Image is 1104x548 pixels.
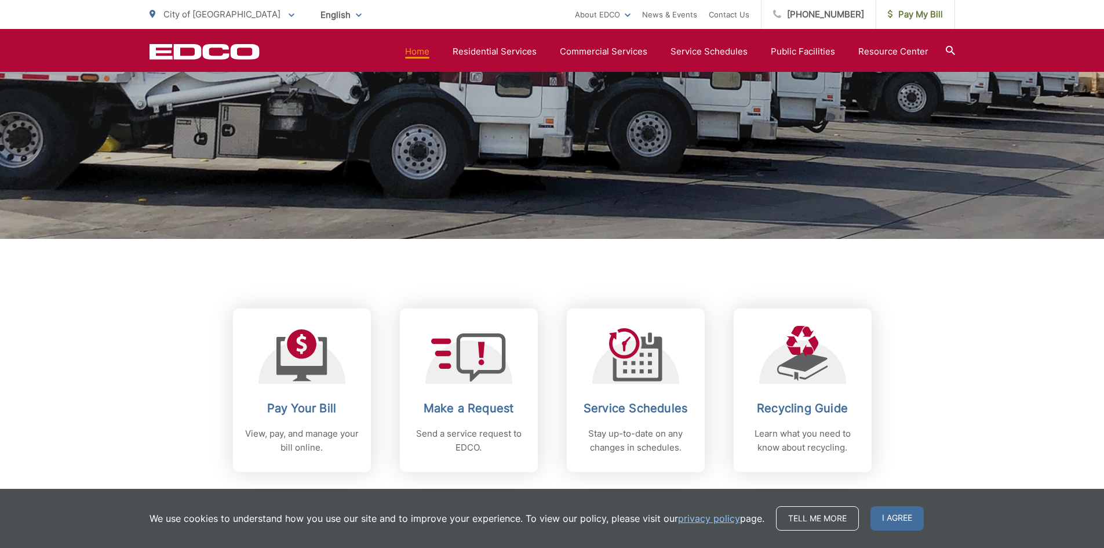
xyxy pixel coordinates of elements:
[312,5,370,25] span: English
[858,45,928,59] a: Resource Center
[411,427,526,455] p: Send a service request to EDCO.
[709,8,749,21] a: Contact Us
[578,401,693,415] h2: Service Schedules
[745,401,860,415] h2: Recycling Guide
[567,309,705,472] a: Service Schedules Stay up-to-date on any changes in schedules.
[671,45,748,59] a: Service Schedules
[453,45,537,59] a: Residential Services
[642,8,697,21] a: News & Events
[678,511,740,525] a: privacy policy
[150,511,764,525] p: We use cookies to understand how you use our site and to improve your experience. To view our pol...
[163,9,280,20] span: City of [GEOGRAPHIC_DATA]
[776,506,859,531] a: Tell me more
[734,309,872,472] a: Recycling Guide Learn what you need to know about recycling.
[870,506,924,531] span: I agree
[400,309,538,472] a: Make a Request Send a service request to EDCO.
[745,427,860,455] p: Learn what you need to know about recycling.
[560,45,647,59] a: Commercial Services
[245,427,359,455] p: View, pay, and manage your bill online.
[245,401,359,415] h2: Pay Your Bill
[405,45,429,59] a: Home
[575,8,631,21] a: About EDCO
[888,8,943,21] span: Pay My Bill
[411,401,526,415] h2: Make a Request
[578,427,693,455] p: Stay up-to-date on any changes in schedules.
[150,43,260,60] a: EDCD logo. Return to the homepage.
[233,309,371,472] a: Pay Your Bill View, pay, and manage your bill online.
[771,45,835,59] a: Public Facilities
